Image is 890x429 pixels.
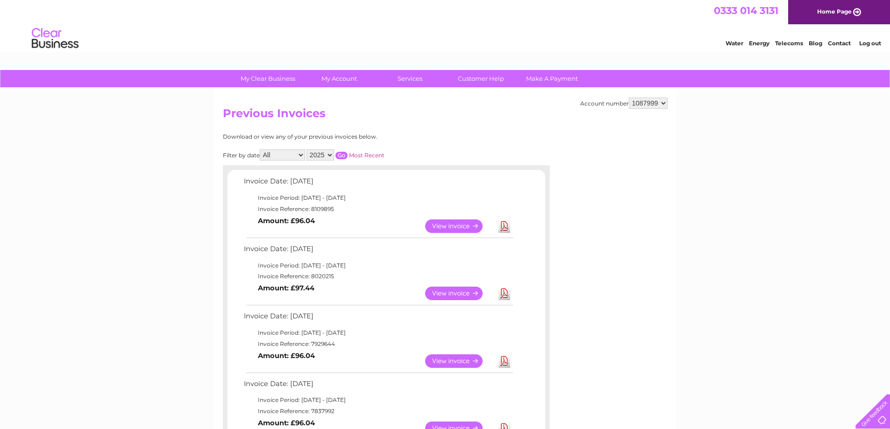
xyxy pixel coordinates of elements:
[714,5,778,16] a: 0333 014 3131
[442,70,520,87] a: Customer Help
[828,40,851,47] a: Contact
[242,243,515,260] td: Invoice Date: [DATE]
[349,152,384,159] a: Most Recent
[300,70,377,87] a: My Account
[242,271,515,282] td: Invoice Reference: 8020215
[258,284,314,292] b: Amount: £97.44
[425,287,494,300] a: View
[242,338,515,350] td: Invoice Reference: 7929644
[242,175,515,192] td: Invoice Date: [DATE]
[242,378,515,395] td: Invoice Date: [DATE]
[498,354,510,368] a: Download
[242,327,515,338] td: Invoice Period: [DATE] - [DATE]
[498,219,510,233] a: Download
[31,24,79,53] img: logo.png
[242,406,515,417] td: Invoice Reference: 7837992
[371,70,449,87] a: Services
[258,217,315,225] b: Amount: £96.04
[258,419,315,427] b: Amount: £96.04
[513,70,591,87] a: Make A Payment
[258,352,315,360] b: Amount: £96.04
[498,287,510,300] a: Download
[223,134,468,140] div: Download or view any of your previous invoices below.
[580,98,668,109] div: Account number
[242,260,515,271] td: Invoice Period: [DATE] - [DATE]
[726,40,743,47] a: Water
[859,40,881,47] a: Log out
[242,394,515,406] td: Invoice Period: [DATE] - [DATE]
[223,149,468,161] div: Filter by date
[242,204,515,215] td: Invoice Reference: 8109895
[425,219,494,233] a: View
[775,40,803,47] a: Telecoms
[809,40,822,47] a: Blog
[229,70,306,87] a: My Clear Business
[425,354,494,368] a: View
[749,40,769,47] a: Energy
[223,107,668,125] h2: Previous Invoices
[225,5,666,45] div: Clear Business is a trading name of Verastar Limited (registered in [GEOGRAPHIC_DATA] No. 3667643...
[242,192,515,204] td: Invoice Period: [DATE] - [DATE]
[242,310,515,327] td: Invoice Date: [DATE]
